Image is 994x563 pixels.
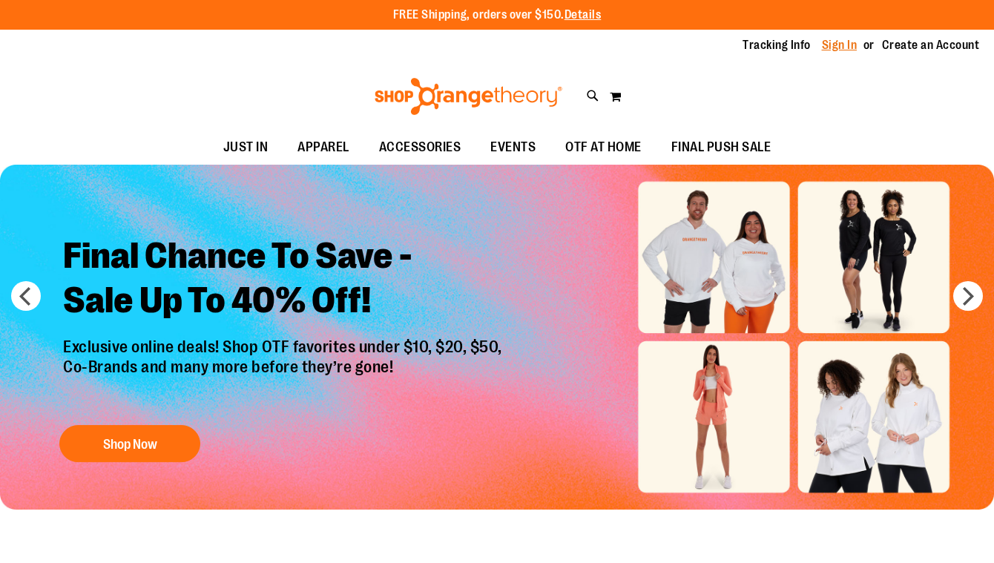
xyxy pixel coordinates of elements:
span: OTF AT HOME [565,131,642,164]
a: Final Chance To Save -Sale Up To 40% Off! Exclusive online deals! Shop OTF favorites under $10, $... [52,223,517,470]
p: FREE Shipping, orders over $150. [393,7,602,24]
a: EVENTS [475,131,550,165]
button: next [953,281,983,311]
span: FINAL PUSH SALE [671,131,771,164]
button: Shop Now [59,425,200,462]
a: ACCESSORIES [364,131,476,165]
a: Sign In [822,37,858,53]
span: ACCESSORIES [379,131,461,164]
p: Exclusive online deals! Shop OTF favorites under $10, $20, $50, Co-Brands and many more before th... [52,338,517,411]
button: prev [11,281,41,311]
h2: Final Chance To Save - Sale Up To 40% Off! [52,223,517,338]
a: FINAL PUSH SALE [656,131,786,165]
a: OTF AT HOME [550,131,656,165]
a: Create an Account [882,37,980,53]
img: Shop Orangetheory [372,78,565,115]
span: APPAREL [297,131,349,164]
span: EVENTS [490,131,536,164]
a: Details [565,8,602,22]
a: Tracking Info [743,37,811,53]
span: JUST IN [223,131,269,164]
a: JUST IN [208,131,283,165]
a: APPAREL [283,131,364,165]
